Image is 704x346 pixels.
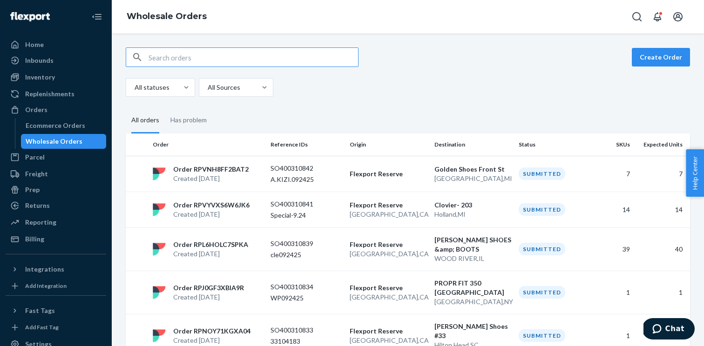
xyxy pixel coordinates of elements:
[271,164,342,173] p: SO400310842
[173,210,250,219] p: Created [DATE]
[434,279,512,297] p: PROPR FIT 350 [GEOGRAPHIC_DATA]
[350,210,427,219] p: [GEOGRAPHIC_DATA] , CA
[594,192,634,227] td: 14
[643,318,695,341] iframe: Opens a widget where you can chat to one of our agents
[434,210,512,219] p: Holland , MI
[434,297,512,306] p: [GEOGRAPHIC_DATA] , NY
[6,198,106,213] a: Returns
[594,227,634,271] td: 39
[25,201,50,210] div: Returns
[173,240,248,249] p: Order RPL6HOLC7SPKA
[134,83,135,92] input: All statuses
[350,240,427,249] p: Flexport Reserve
[173,293,244,302] p: Created [DATE]
[21,134,107,149] a: Wholesale Orders
[634,133,690,156] th: Expected Units
[434,174,512,183] p: [GEOGRAPHIC_DATA] , MI
[6,280,106,292] a: Add Integration
[350,283,427,293] p: Flexport Reserve
[6,86,106,101] a: Replenishments
[6,53,106,68] a: Inbounds
[271,175,342,184] p: A.KIZI.092425
[350,326,427,336] p: Flexport Reserve
[519,329,565,342] div: Submitted
[271,293,342,303] p: WP092425
[173,174,249,183] p: Created [DATE]
[170,108,207,132] div: Has problem
[271,282,342,292] p: SO400310834
[25,218,56,227] div: Reporting
[434,235,512,254] p: [PERSON_NAME] SHOES &amp; BOOTS
[271,326,342,335] p: SO400310833
[173,249,248,259] p: Created [DATE]
[26,121,85,130] div: Ecommerce Orders
[25,169,48,179] div: Freight
[648,7,667,26] button: Open notifications
[434,322,512,340] p: [PERSON_NAME] Shoes #33
[6,303,106,318] button: Fast Tags
[434,200,512,210] p: Clovier- 203
[434,165,512,174] p: Golden Shoes Front St
[686,149,704,197] button: Help Center
[6,102,106,117] a: Orders
[153,203,166,216] img: flexport logo
[26,137,82,146] div: Wholesale Orders
[515,133,594,156] th: Status
[350,293,427,302] p: [GEOGRAPHIC_DATA] , CA
[519,167,565,180] div: Submitted
[149,48,358,67] input: Search orders
[25,323,59,331] div: Add Fast Tag
[6,150,106,165] a: Parcel
[350,169,427,179] p: Flexport Reserve
[350,200,427,210] p: Flexport Reserve
[271,337,342,346] p: 33104183
[271,211,342,220] p: Special-9.24
[173,200,250,210] p: Order RPVYVXS6W6JK6
[119,3,214,30] ol: breadcrumbs
[634,271,690,314] td: 1
[25,234,44,244] div: Billing
[634,192,690,227] td: 14
[350,249,427,259] p: [GEOGRAPHIC_DATA] , CA
[594,133,634,156] th: SKUs
[25,185,40,194] div: Prep
[271,239,342,248] p: SO400310839
[431,133,515,156] th: Destination
[25,306,55,315] div: Fast Tags
[632,48,690,67] button: Create Order
[25,56,54,65] div: Inbounds
[346,133,431,156] th: Origin
[271,250,342,259] p: cle092425
[153,286,166,299] img: flexport logo
[519,243,565,255] div: Submitted
[88,7,106,26] button: Close Navigation
[519,203,565,216] div: Submitted
[519,286,565,299] div: Submitted
[267,133,346,156] th: Reference IDs
[6,70,106,85] a: Inventory
[153,329,166,342] img: flexport logo
[434,254,512,263] p: WOOD RIVER , IL
[173,336,250,345] p: Created [DATE]
[25,40,44,49] div: Home
[173,165,249,174] p: Order RPVNH8FF2BAT2
[594,271,634,314] td: 1
[149,133,267,156] th: Order
[25,265,64,274] div: Integrations
[25,89,74,99] div: Replenishments
[350,336,427,345] p: [GEOGRAPHIC_DATA] , CA
[6,232,106,246] a: Billing
[6,262,106,277] button: Integrations
[131,108,159,133] div: All orders
[6,182,106,197] a: Prep
[25,153,45,162] div: Parcel
[6,215,106,230] a: Reporting
[634,156,690,192] td: 7
[25,282,67,290] div: Add Integration
[6,322,106,333] a: Add Fast Tag
[21,118,107,133] a: Ecommerce Orders
[634,227,690,271] td: 40
[669,7,687,26] button: Open account menu
[25,73,55,82] div: Inventory
[271,200,342,209] p: SO400310841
